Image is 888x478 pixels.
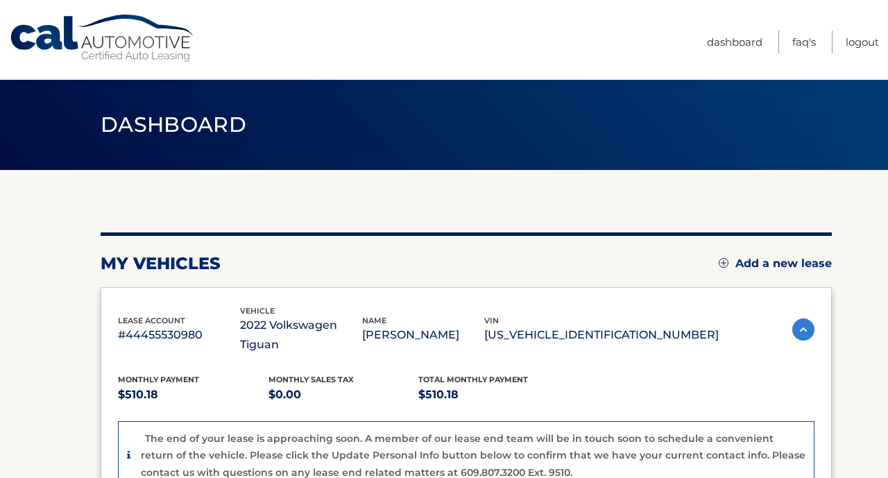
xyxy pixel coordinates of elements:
[268,385,419,404] p: $0.00
[484,325,719,345] p: [US_VEHICLE_IDENTIFICATION_NUMBER]
[362,316,386,325] span: name
[792,318,814,341] img: accordion-active.svg
[792,31,816,53] a: FAQ's
[846,31,879,53] a: Logout
[101,112,246,137] span: Dashboard
[418,375,528,384] span: Total Monthly Payment
[240,316,362,355] p: 2022 Volkswagen Tiguan
[118,316,185,325] span: lease account
[484,316,499,325] span: vin
[719,258,728,268] img: add.svg
[101,253,221,274] h2: my vehicles
[707,31,762,53] a: Dashboard
[362,325,484,345] p: [PERSON_NAME]
[118,325,240,345] p: #44455530980
[268,375,354,384] span: Monthly sales Tax
[418,385,569,404] p: $510.18
[719,257,832,271] a: Add a new lease
[240,306,275,316] span: vehicle
[9,14,196,63] a: Cal Automotive
[118,375,199,384] span: Monthly Payment
[118,385,268,404] p: $510.18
